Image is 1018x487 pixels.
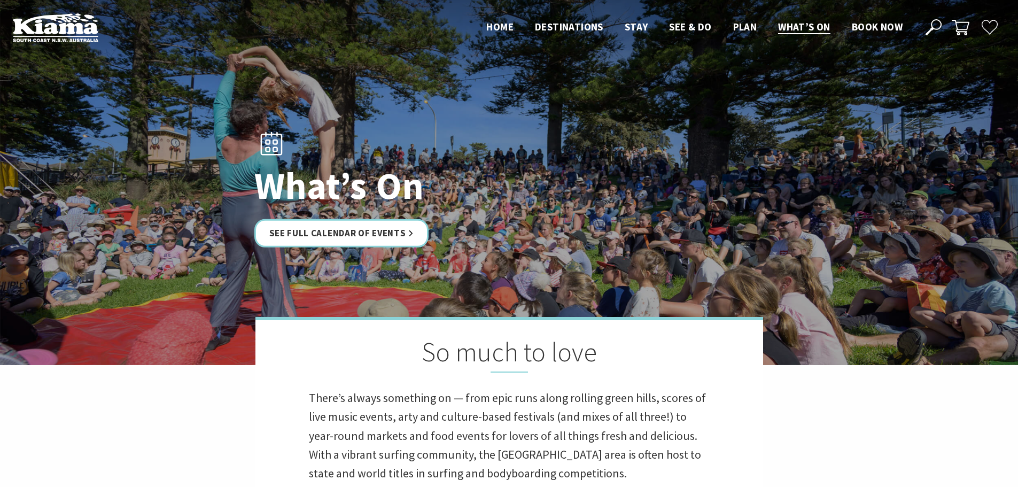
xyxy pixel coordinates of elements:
h1: What’s On [254,165,556,206]
a: See Full Calendar of Events [254,219,429,248]
span: Book now [852,20,903,33]
h2: So much to love [309,336,710,373]
img: Kiama Logo [13,13,98,42]
span: Home [486,20,514,33]
span: Stay [625,20,648,33]
span: What’s On [778,20,830,33]
span: Plan [733,20,757,33]
span: See & Do [669,20,711,33]
nav: Main Menu [476,19,913,36]
span: Destinations [535,20,603,33]
p: There’s always something on — from epic runs along rolling green hills, scores of live music even... [309,389,710,483]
